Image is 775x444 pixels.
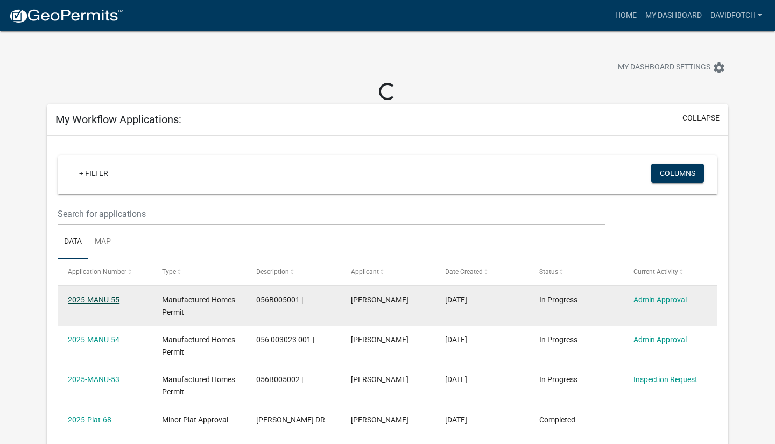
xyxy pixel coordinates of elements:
button: Columns [651,164,704,183]
span: Manufactured Homes Permit [162,335,235,356]
span: Manufactured Homes Permit [162,295,235,316]
button: My Dashboard Settingssettings [609,57,734,78]
span: Manufactured Homes Permit [162,375,235,396]
span: In Progress [539,295,577,304]
button: collapse [682,112,720,124]
input: Search for applications [58,203,605,225]
a: Data [58,225,88,259]
a: Admin Approval [633,335,687,344]
a: + Filter [71,164,117,183]
span: Applicant [351,268,379,276]
span: Date Created [445,268,483,276]
span: David Fotch [351,415,408,424]
span: My Dashboard Settings [618,61,710,74]
span: 09/24/2025 [445,335,467,344]
datatable-header-cell: Description [246,259,340,285]
span: Application Number [68,268,126,276]
span: 09/23/2025 [445,375,467,384]
a: Inspection Request [633,375,697,384]
span: David Fotch [351,295,408,304]
span: THOMAS DR [256,415,325,424]
h5: My Workflow Applications: [55,113,181,126]
a: 2025-MANU-55 [68,295,119,304]
span: Current Activity [633,268,678,276]
datatable-header-cell: Date Created [435,259,529,285]
span: Type [162,268,176,276]
datatable-header-cell: Type [152,259,246,285]
span: 056 003023 001 | [256,335,314,344]
span: 09/30/2025 [445,295,467,304]
a: Admin Approval [633,295,687,304]
span: David Fotch [351,375,408,384]
span: In Progress [539,375,577,384]
span: Status [539,268,558,276]
datatable-header-cell: Application Number [58,259,152,285]
span: 056B005001 | [256,295,303,304]
span: David Fotch [351,335,408,344]
a: My Dashboard [641,5,706,26]
a: 2025-Plat-68 [68,415,111,424]
a: 2025-MANU-53 [68,375,119,384]
a: Map [88,225,117,259]
span: Completed [539,415,575,424]
datatable-header-cell: Status [529,259,623,285]
span: Minor Plat Approval [162,415,228,424]
span: In Progress [539,335,577,344]
a: davidfotch [706,5,766,26]
a: 2025-MANU-54 [68,335,119,344]
datatable-header-cell: Applicant [340,259,434,285]
i: settings [713,61,725,74]
span: Description [256,268,289,276]
a: Home [611,5,641,26]
span: 056B005002 | [256,375,303,384]
span: 08/08/2025 [445,415,467,424]
datatable-header-cell: Current Activity [623,259,717,285]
